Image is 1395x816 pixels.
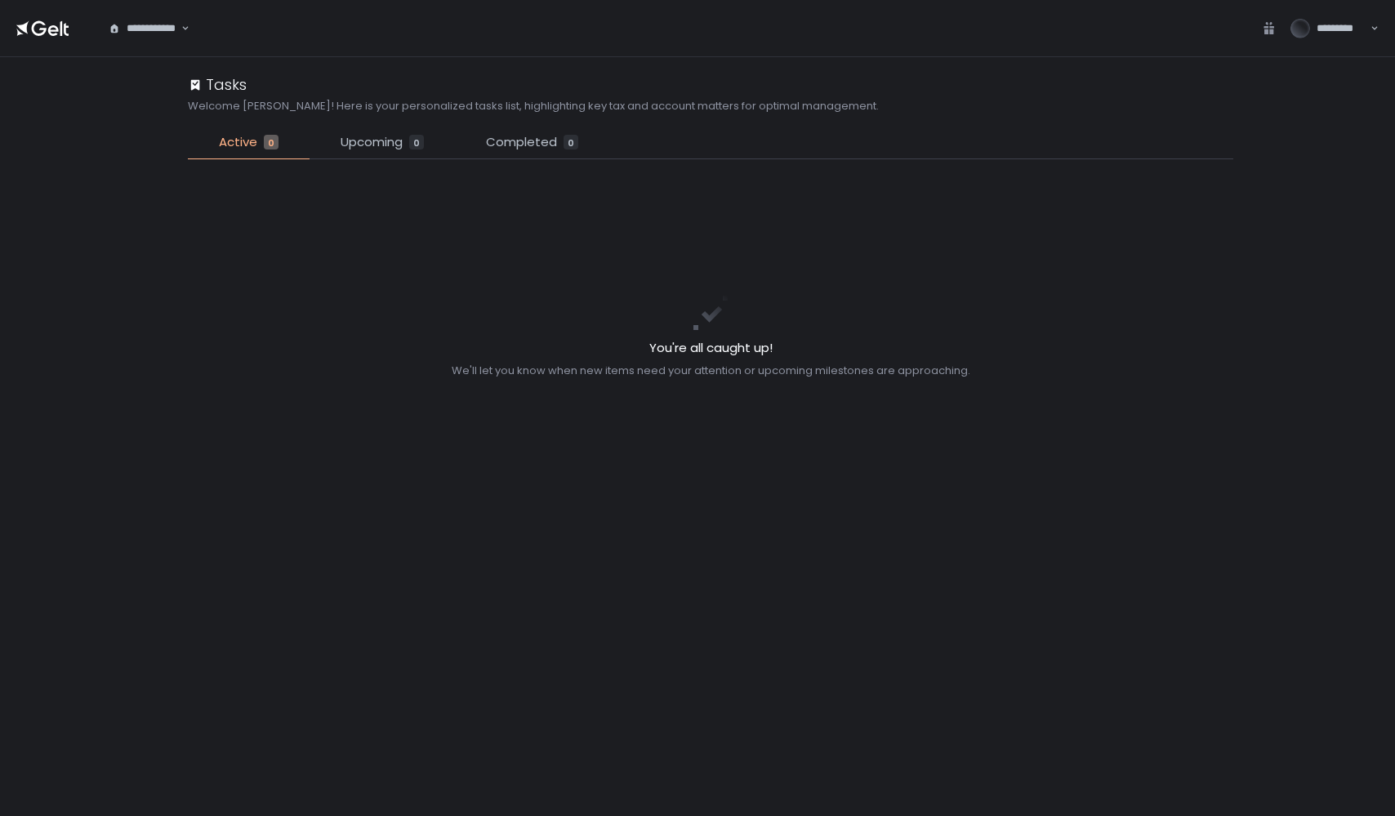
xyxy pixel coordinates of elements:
div: Search for option [98,11,189,46]
input: Search for option [179,20,180,37]
h2: Welcome [PERSON_NAME]! Here is your personalized tasks list, highlighting key tax and account mat... [188,99,879,114]
h2: You're all caught up! [452,339,970,358]
div: 0 [264,135,279,149]
span: Upcoming [341,133,403,152]
div: 0 [564,135,578,149]
span: Completed [486,133,557,152]
div: We'll let you know when new items need your attention or upcoming milestones are approaching. [452,363,970,378]
div: 0 [409,135,424,149]
span: Active [219,133,257,152]
div: Tasks [188,74,247,96]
